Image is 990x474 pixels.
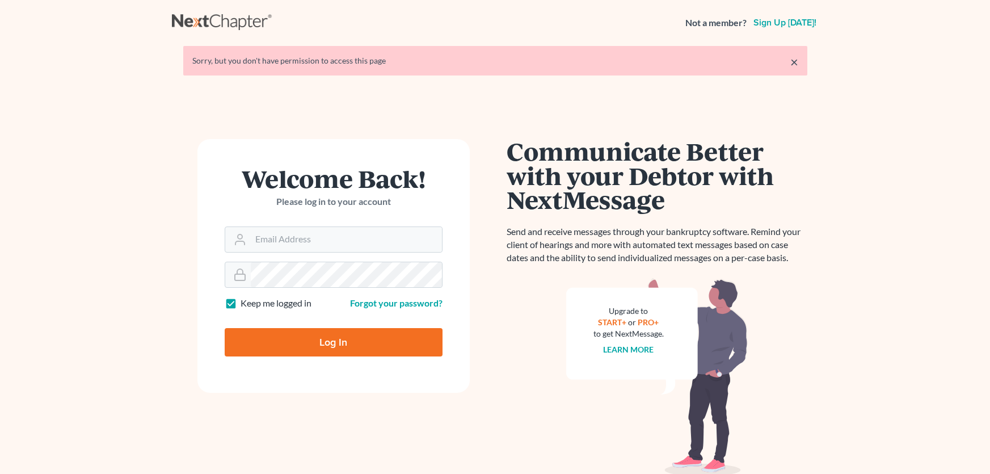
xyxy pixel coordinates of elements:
[241,297,311,310] label: Keep me logged in
[225,166,443,191] h1: Welcome Back!
[628,317,636,327] span: or
[507,139,807,212] h1: Communicate Better with your Debtor with NextMessage
[790,55,798,69] a: ×
[225,328,443,356] input: Log In
[251,227,442,252] input: Email Address
[751,18,819,27] a: Sign up [DATE]!
[507,225,807,265] p: Send and receive messages through your bankruptcy software. Remind your client of hearings and mo...
[192,55,798,66] div: Sorry, but you don't have permission to access this page
[593,328,664,339] div: to get NextMessage.
[685,16,747,30] strong: Not a member?
[603,345,654,354] a: Learn more
[598,317,626,327] a: START+
[350,297,443,308] a: Forgot your password?
[593,305,664,317] div: Upgrade to
[638,317,659,327] a: PRO+
[225,195,443,208] p: Please log in to your account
